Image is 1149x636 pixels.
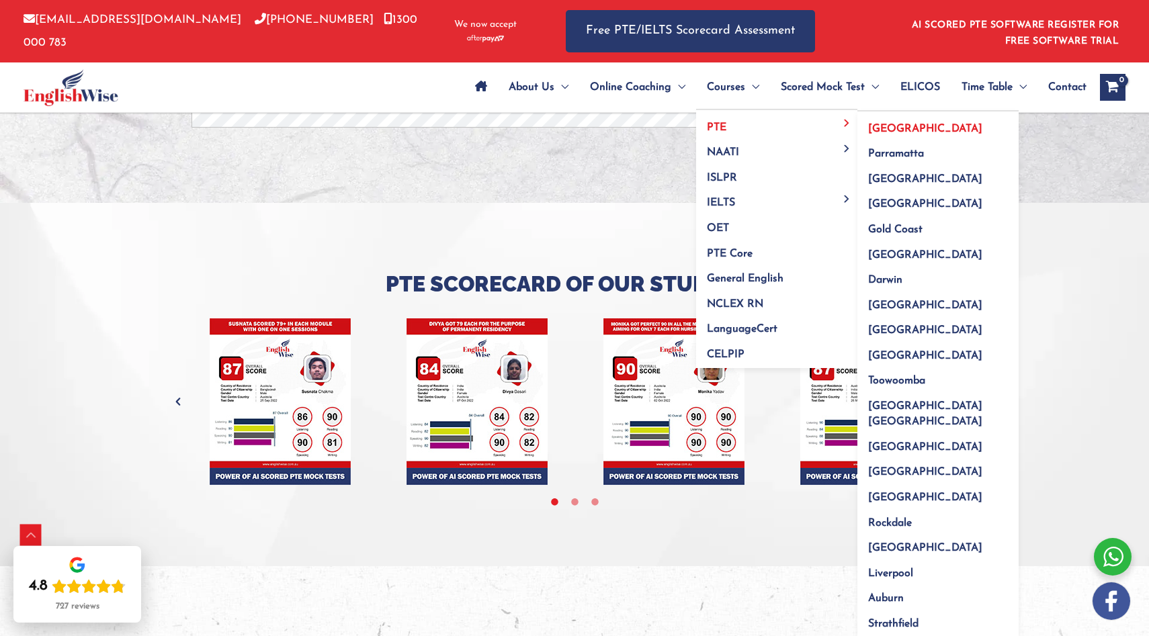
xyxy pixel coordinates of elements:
[912,20,1119,46] a: AI SCORED PTE SOFTWARE REGISTER FOR FREE SOFTWARE TRIAL
[868,543,982,553] span: [GEOGRAPHIC_DATA]
[868,467,982,478] span: [GEOGRAPHIC_DATA]
[707,197,735,208] span: IELTS
[696,161,857,186] a: ISLPR
[579,64,696,111] a: Online CoachingMenu Toggle
[857,455,1019,481] a: [GEOGRAPHIC_DATA]
[707,223,729,234] span: OET
[839,144,855,152] span: Menu Toggle
[1037,64,1087,111] a: Contact
[800,318,941,485] img: s4
[868,593,904,604] span: Auburn
[857,531,1019,557] a: [GEOGRAPHIC_DATA]
[566,10,815,52] a: Free PTE/IELTS Scorecard Assessment
[696,312,857,338] a: LanguageCert
[857,481,1019,506] a: [GEOGRAPHIC_DATA]
[707,248,753,259] span: PTE Core
[770,64,890,111] a: Scored Mock TestMenu Toggle
[900,64,940,111] span: ELICOS
[857,238,1019,263] a: [GEOGRAPHIC_DATA]
[498,64,579,111] a: About UsMenu Toggle
[464,64,1087,111] nav: Site Navigation: Main Menu
[696,287,857,312] a: NCLEX RN
[696,212,857,237] a: OET
[868,351,982,361] span: [GEOGRAPHIC_DATA]
[24,14,417,48] a: 1300 000 783
[857,187,1019,213] a: [GEOGRAPHIC_DATA]
[696,337,857,368] a: CELPIP
[857,390,1019,430] a: [GEOGRAPHIC_DATA] [GEOGRAPHIC_DATA]
[868,250,982,261] span: [GEOGRAPHIC_DATA]
[868,568,913,579] span: Liverpool
[868,375,925,386] span: Toowoomba
[781,64,865,111] span: Scored Mock Test
[857,162,1019,187] a: [GEOGRAPHIC_DATA]
[210,318,351,485] img: s1
[696,186,857,212] a: IELTSMenu Toggle
[868,492,982,503] span: [GEOGRAPHIC_DATA]
[857,137,1019,163] a: Parramatta
[707,273,783,284] span: General English
[857,263,1019,289] a: Darwin
[868,199,982,210] span: [GEOGRAPHIC_DATA]
[707,324,777,334] span: LanguageCert
[868,300,982,311] span: [GEOGRAPHIC_DATA]
[857,556,1019,582] a: Liverpool
[868,124,982,134] span: [GEOGRAPHIC_DATA]
[839,195,855,202] span: Menu Toggle
[696,110,857,136] a: PTEMenu Toggle
[707,122,726,133] span: PTE
[1048,64,1087,111] span: Contact
[865,64,879,111] span: Menu Toggle
[857,506,1019,531] a: Rockdale
[696,236,857,262] a: PTE Core
[707,299,763,310] span: NCLEX RN
[868,442,982,453] span: [GEOGRAPHIC_DATA]
[1100,74,1125,101] a: View Shopping Cart, empty
[857,430,1019,455] a: [GEOGRAPHIC_DATA]
[696,136,857,161] a: NAATIMenu Toggle
[56,601,99,612] div: 727 reviews
[951,64,1037,111] a: Time TableMenu Toggle
[857,314,1019,339] a: [GEOGRAPHIC_DATA]
[868,518,912,529] span: Rockdale
[868,224,923,235] span: Gold Coast
[1093,582,1130,620] img: white-facebook.png
[857,582,1019,607] a: Auburn
[29,577,126,596] div: Rating: 4.8 out of 5
[857,364,1019,390] a: Toowoomba
[707,64,745,111] span: Courses
[29,577,48,596] div: 4.8
[407,318,548,485] img: s2
[839,120,855,127] span: Menu Toggle
[603,318,744,485] img: s3
[671,64,685,111] span: Menu Toggle
[962,64,1013,111] span: Time Table
[255,14,374,26] a: [PHONE_NUMBER]
[1013,64,1027,111] span: Menu Toggle
[181,270,968,298] h3: Pte Scorecard of Our Students
[868,148,924,159] span: Parramatta
[509,64,554,111] span: About Us
[857,338,1019,364] a: [GEOGRAPHIC_DATA]
[868,401,982,427] span: [GEOGRAPHIC_DATA] [GEOGRAPHIC_DATA]
[696,64,770,111] a: CoursesMenu Toggle
[696,262,857,287] a: General English
[554,64,568,111] span: Menu Toggle
[454,18,517,32] span: We now accept
[24,69,118,106] img: cropped-ew-logo
[707,173,737,183] span: ISLPR
[857,213,1019,238] a: Gold Coast
[904,9,1125,53] aside: Header Widget 1
[590,64,671,111] span: Online Coaching
[857,288,1019,314] a: [GEOGRAPHIC_DATA]
[868,174,982,185] span: [GEOGRAPHIC_DATA]
[745,64,759,111] span: Menu Toggle
[171,395,185,408] button: Previous
[707,349,744,360] span: CELPIP
[868,619,919,629] span: Strathfield
[890,64,951,111] a: ELICOS
[868,325,982,336] span: [GEOGRAPHIC_DATA]
[857,111,1019,137] a: [GEOGRAPHIC_DATA]
[24,14,241,26] a: [EMAIL_ADDRESS][DOMAIN_NAME]
[467,35,504,42] img: Afterpay-Logo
